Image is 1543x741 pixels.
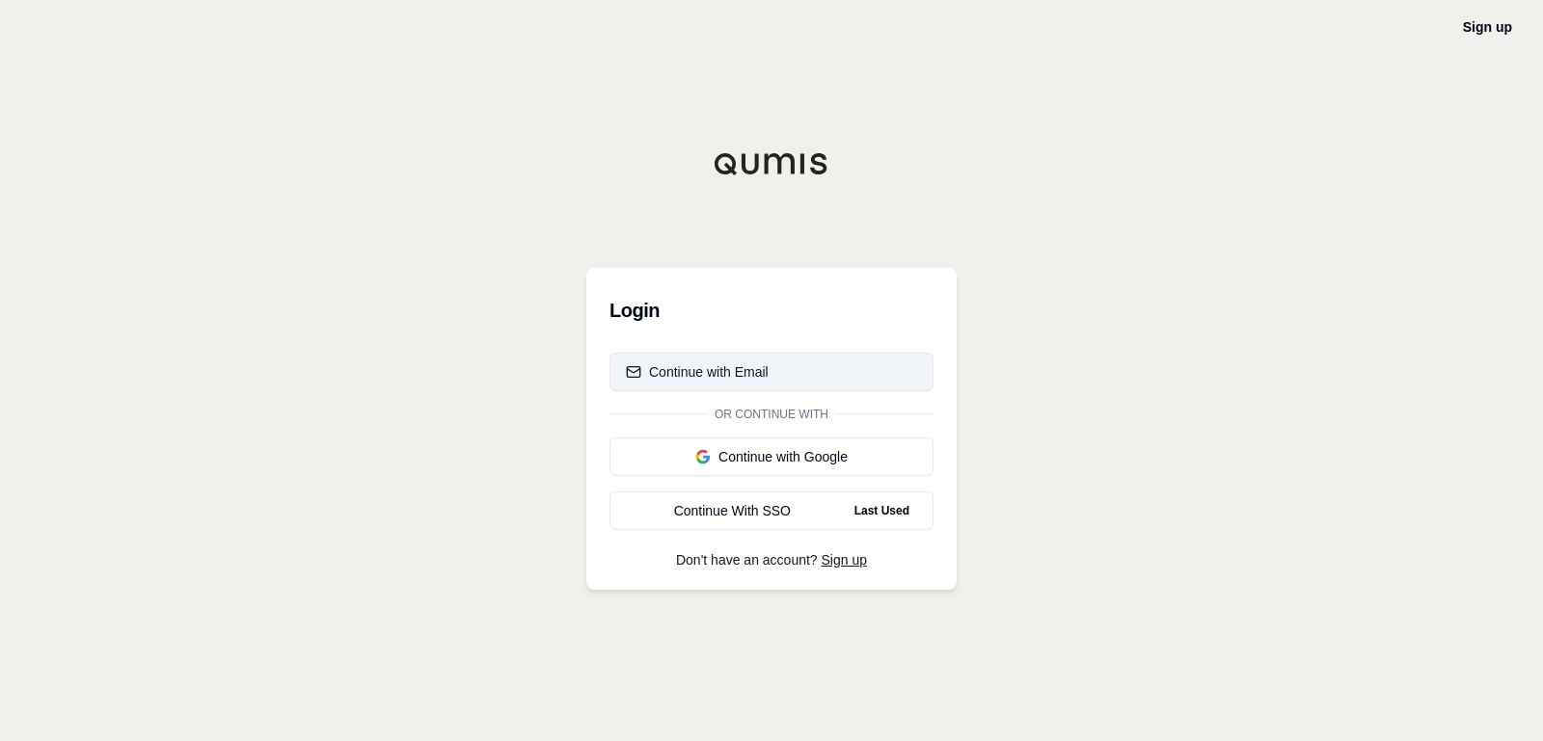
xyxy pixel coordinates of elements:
p: Don't have an account? [609,553,934,567]
div: Continue with Google [626,447,917,466]
h3: Login [609,291,934,330]
span: Or continue with [707,407,836,422]
button: Continue with Email [609,353,934,391]
a: Sign up [1463,19,1512,35]
img: Qumis [714,152,829,175]
a: Sign up [822,552,867,568]
span: Last Used [847,499,917,522]
div: Continue With SSO [626,501,839,520]
div: Continue with Email [626,362,769,382]
a: Continue With SSOLast Used [609,491,934,530]
button: Continue with Google [609,437,934,476]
